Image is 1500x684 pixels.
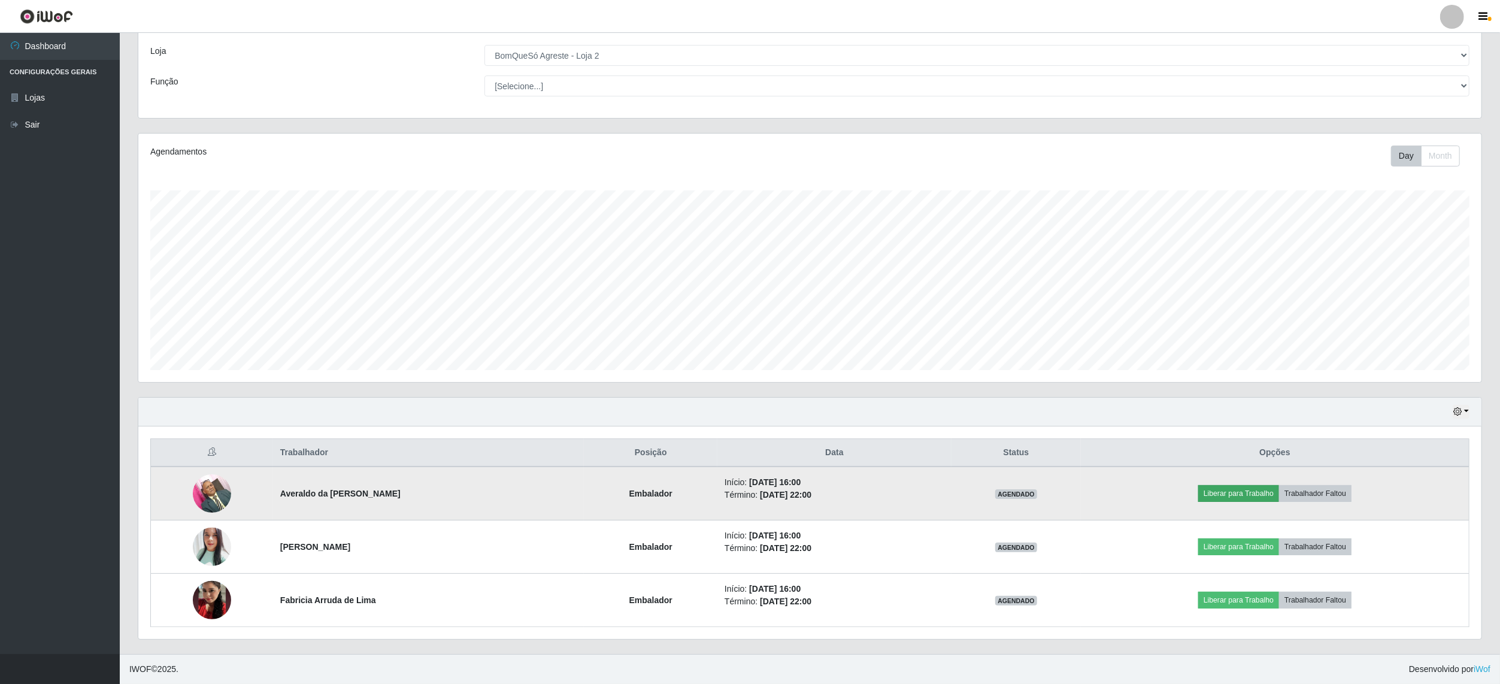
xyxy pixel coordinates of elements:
[280,489,401,498] strong: Averaldo da [PERSON_NAME]
[1474,664,1490,674] a: iWof
[629,595,672,605] strong: Embalador
[749,477,801,487] time: [DATE] 16:00
[760,597,811,606] time: [DATE] 22:00
[280,542,350,552] strong: [PERSON_NAME]
[1279,592,1351,609] button: Trabalhador Faltou
[193,566,231,634] img: 1734129237626.jpeg
[725,476,944,489] li: Início:
[951,439,1081,467] th: Status
[629,489,672,498] strong: Embalador
[1409,663,1490,676] span: Desenvolvido por
[749,531,801,540] time: [DATE] 16:00
[725,583,944,595] li: Início:
[1198,485,1279,502] button: Liberar para Trabalho
[280,595,376,605] strong: Fabricia Arruda de Lima
[725,595,944,608] li: Término:
[629,542,672,552] strong: Embalador
[150,75,178,88] label: Função
[725,529,944,542] li: Início:
[129,664,151,674] span: IWOF
[273,439,584,467] th: Trabalhador
[150,146,689,158] div: Agendamentos
[749,584,801,594] time: [DATE] 16:00
[1198,538,1279,555] button: Liberar para Trabalho
[717,439,951,467] th: Data
[725,489,944,501] li: Término:
[584,439,717,467] th: Posição
[1421,146,1460,167] button: Month
[1081,439,1469,467] th: Opções
[193,524,231,570] img: 1748729241814.jpeg
[193,468,231,519] img: 1697117733428.jpeg
[1198,592,1279,609] button: Liberar para Trabalho
[1391,146,1469,167] div: Toolbar with button groups
[995,543,1037,552] span: AGENDADO
[20,9,73,24] img: CoreUI Logo
[995,596,1037,606] span: AGENDADO
[150,45,166,57] label: Loja
[760,490,811,500] time: [DATE] 22:00
[1391,146,1460,167] div: First group
[995,489,1037,499] span: AGENDADO
[129,663,178,676] span: © 2025 .
[1279,538,1351,555] button: Trabalhador Faltou
[1279,485,1351,502] button: Trabalhador Faltou
[760,543,811,553] time: [DATE] 22:00
[725,542,944,555] li: Término:
[1391,146,1422,167] button: Day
